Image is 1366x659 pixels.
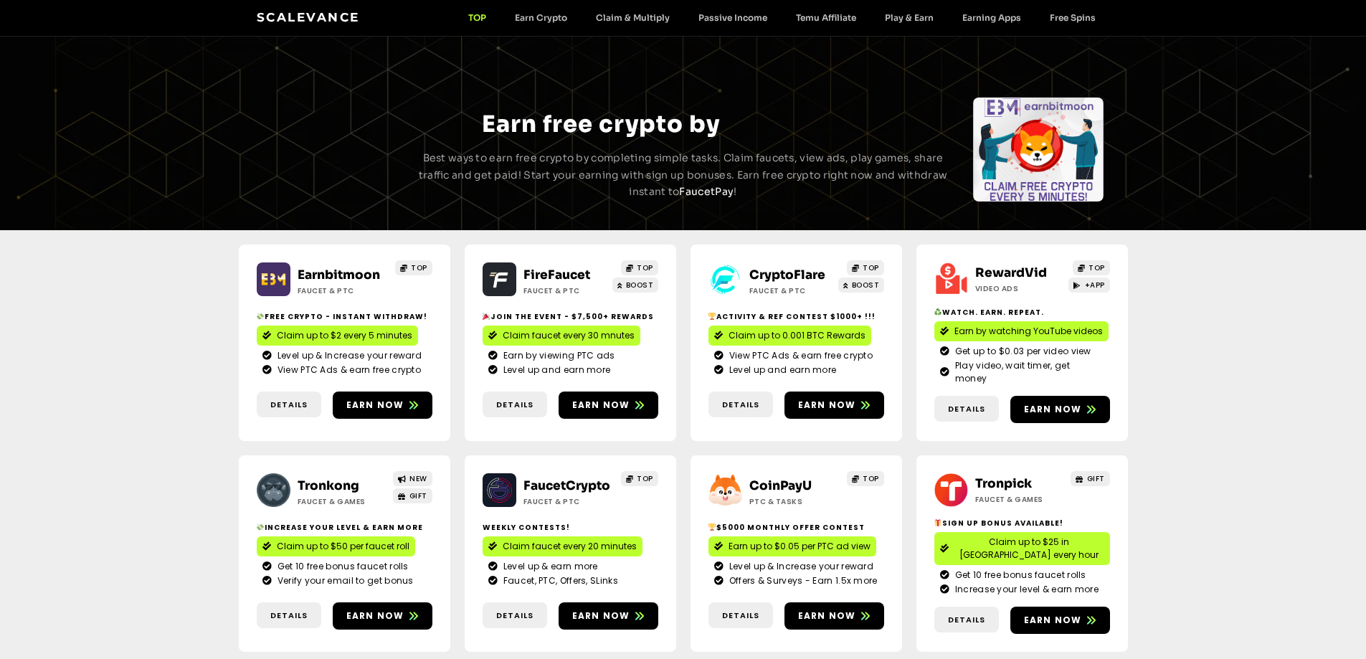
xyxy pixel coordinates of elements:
a: Claim up to $25 in [GEOGRAPHIC_DATA] every hour [934,532,1110,565]
span: TOP [1088,262,1105,273]
span: Earn now [1024,614,1082,627]
span: View PTC Ads & earn free crypto [726,349,873,362]
a: Earn up to $0.05 per PTC ad view [708,536,876,556]
span: Earn by watching YouTube videos [954,325,1103,338]
img: ♻️ [934,308,942,316]
span: Level up and earn more [500,364,611,376]
a: Claim & Multiply [582,12,684,23]
span: Claim faucet every 20 minutes [503,540,637,553]
span: Details [722,610,759,622]
span: Claim up to $25 in [GEOGRAPHIC_DATA] every hour [954,536,1104,561]
a: BOOST [838,278,884,293]
a: Details [257,392,321,418]
a: Scalevance [257,10,360,24]
span: TOP [863,262,879,273]
a: FaucetPay [679,185,734,198]
span: Earn now [346,610,404,622]
a: BOOST [612,278,658,293]
a: TOP [1073,260,1110,275]
span: Details [270,399,308,411]
a: Tronpick [975,476,1032,491]
a: Play & Earn [871,12,948,23]
h2: Faucet & Games [298,496,387,507]
h2: Sign Up Bonus Available! [934,518,1110,528]
span: TOP [863,473,879,484]
span: Faucet, PTC, Offers, SLinks [500,574,618,587]
img: 🏆 [708,523,716,531]
h2: Activity & ref contest $1000+ !!! [708,311,884,322]
div: Slides [973,98,1104,202]
span: Verify your email to get bonus [274,574,414,587]
a: Earnbitmoon [298,267,380,283]
a: CoinPayU [749,478,812,493]
span: TOP [411,262,427,273]
span: Details [948,614,985,626]
a: +APP [1068,278,1110,293]
span: GIFT [409,490,427,501]
h2: Faucet & PTC [749,285,839,296]
h2: Faucet & Games [975,494,1065,505]
a: Details [483,602,547,629]
a: Temu Affiliate [782,12,871,23]
span: NEW [409,473,427,484]
h2: $5000 Monthly Offer contest [708,522,884,533]
span: BOOST [852,280,880,290]
span: Level up and earn more [726,364,837,376]
a: Claim up to $50 per faucet roll [257,536,415,556]
h2: Free crypto - Instant withdraw! [257,311,432,322]
h2: Video ads [975,283,1065,294]
a: Earn now [559,602,658,630]
h2: Increase your level & earn more [257,522,432,533]
span: Get up to $0.03 per video view [952,345,1091,358]
span: Details [496,399,533,411]
a: TOP [621,471,658,486]
a: FaucetCrypto [523,478,610,493]
img: 💸 [257,523,264,531]
span: Claim up to $50 per faucet roll [277,540,409,553]
img: 💸 [257,313,264,320]
a: Earn now [559,392,658,419]
span: Get 10 free bonus faucet rolls [952,569,1086,582]
span: Increase your level & earn more [952,583,1099,596]
span: Level up & Increase your reward [726,560,873,573]
span: Claim up to 0.001 BTC Rewards [729,329,865,342]
a: Tronkong [298,478,359,493]
span: GIFT [1087,473,1105,484]
h2: Faucet & PTC [523,496,613,507]
a: TOP [395,260,432,275]
a: TOP [847,260,884,275]
a: Claim faucet every 30 mnutes [483,326,640,346]
span: Earn now [798,399,856,412]
a: RewardVid [975,265,1047,280]
a: Details [708,392,773,418]
a: Details [257,602,321,629]
a: Earn now [784,392,884,419]
a: GIFT [393,488,432,503]
a: Earn Crypto [501,12,582,23]
a: TOP [454,12,501,23]
span: Earn now [572,610,630,622]
a: Earn now [1010,396,1110,423]
p: Best ways to earn free crypto by completing simple tasks. Claim faucets, view ads, play games, sh... [417,150,950,201]
a: Details [934,396,999,422]
span: Get 10 free bonus faucet rolls [274,560,409,573]
a: Passive Income [684,12,782,23]
span: TOP [637,262,653,273]
a: Claim up to 0.001 BTC Rewards [708,326,871,346]
span: View PTC Ads & earn free crypto [274,364,421,376]
span: Earn now [346,399,404,412]
a: Earn by watching YouTube videos [934,321,1109,341]
span: Details [722,399,759,411]
a: Earn now [333,602,432,630]
span: Earn now [572,399,630,412]
a: Earn now [1010,607,1110,634]
nav: Menu [454,12,1110,23]
a: Earn now [784,602,884,630]
img: 🎁 [934,519,942,526]
h2: Watch. Earn. Repeat. [934,307,1110,318]
img: 🏆 [708,313,716,320]
span: Earn free crypto by [482,110,720,138]
span: Details [270,610,308,622]
a: GIFT [1071,471,1110,486]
